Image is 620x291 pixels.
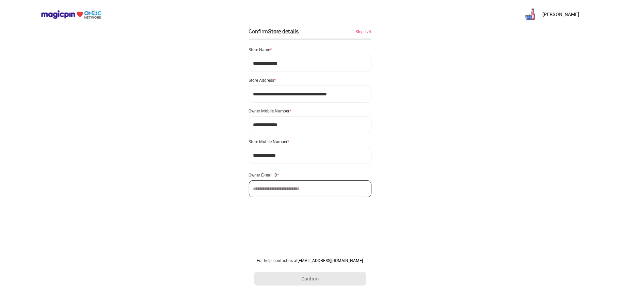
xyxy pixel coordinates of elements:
[523,7,537,21] img: RvztdYn7iyAnbgLfOAIGEUE529GgJnSk6KKz3VglYW7w9xnFesnXtWW2ucfQcrpvCkVVXjFWzkf8IKD6XfYRd6MJmpQ
[41,10,101,19] img: ondc-logo-new-small.8a59708e.svg
[249,108,371,113] div: Owner Mobile Number
[268,28,299,35] div: Store details
[249,47,371,52] div: Store Name
[542,11,579,18] p: [PERSON_NAME]
[249,77,371,83] div: Store Address
[254,272,366,286] button: Confirm
[356,28,371,34] div: Step 1/4
[249,172,371,178] div: Owner E-mail ID
[249,27,299,35] div: Confirm
[249,139,371,144] div: Store Mobile Number
[298,258,363,263] a: [EMAIL_ADDRESS][DOMAIN_NAME]
[254,258,366,263] div: For help, contact us at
